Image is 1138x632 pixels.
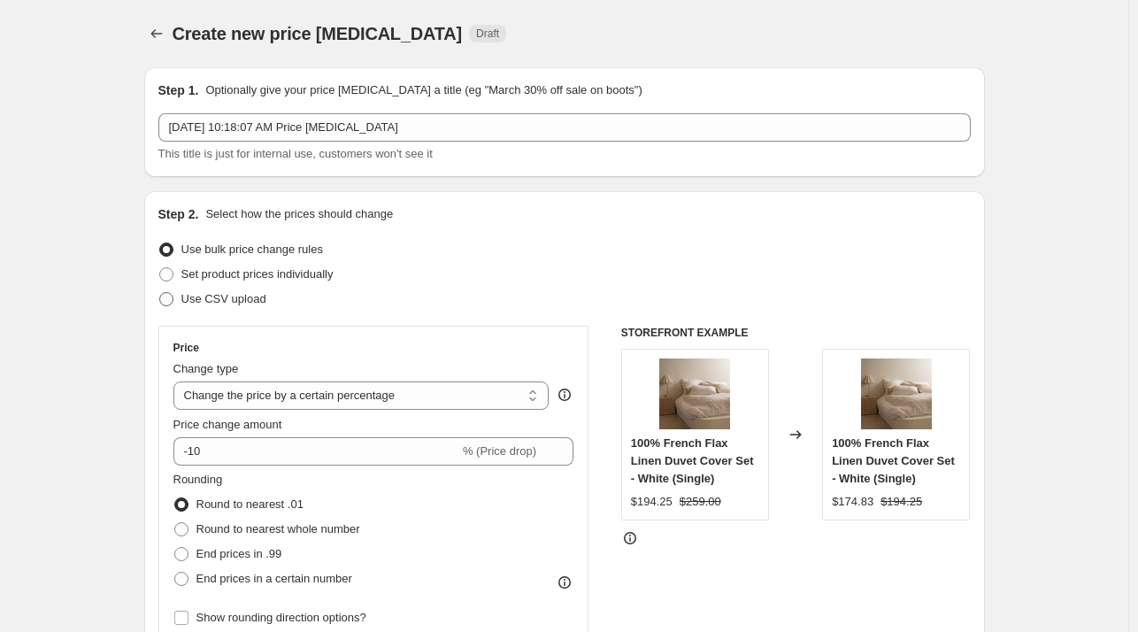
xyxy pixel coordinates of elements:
button: Price change jobs [144,21,169,46]
span: Round to nearest whole number [196,522,360,536]
span: This title is just for internal use, customers won't see it [158,147,433,160]
h6: STOREFRONT EXAMPLE [621,326,971,340]
span: Draft [476,27,499,41]
h2: Step 1. [158,81,199,99]
span: Show rounding direction options? [196,611,366,624]
span: 100% French Flax Linen Duvet Cover Set - White (Single) [832,436,955,485]
strike: $259.00 [680,493,721,511]
span: Use CSV upload [181,292,266,305]
div: $194.25 [631,493,673,511]
input: -15 [173,437,459,466]
span: Set product prices individually [181,267,334,281]
h3: Price [173,341,199,355]
span: 100% French Flax Linen Duvet Cover Set - White (Single) [631,436,754,485]
img: DSC04487rt_a1d08b04-b337-48f3-97f3-3d259e1f78bf_80x.jpg [861,358,932,429]
img: DSC04487rt_a1d08b04-b337-48f3-97f3-3d259e1f78bf_80x.jpg [659,358,730,429]
span: End prices in .99 [196,547,282,560]
span: End prices in a certain number [196,572,352,585]
strike: $194.25 [880,493,922,511]
span: Create new price [MEDICAL_DATA] [173,24,463,43]
span: Rounding [173,473,223,486]
span: Round to nearest .01 [196,497,304,511]
h2: Step 2. [158,205,199,223]
input: 30% off holiday sale [158,113,971,142]
span: Price change amount [173,418,282,431]
p: Select how the prices should change [205,205,393,223]
div: $174.83 [832,493,873,511]
div: help [556,386,573,404]
span: % (Price drop) [463,444,536,458]
span: Use bulk price change rules [181,243,323,256]
p: Optionally give your price [MEDICAL_DATA] a title (eg "March 30% off sale on boots") [205,81,642,99]
span: Change type [173,362,239,375]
